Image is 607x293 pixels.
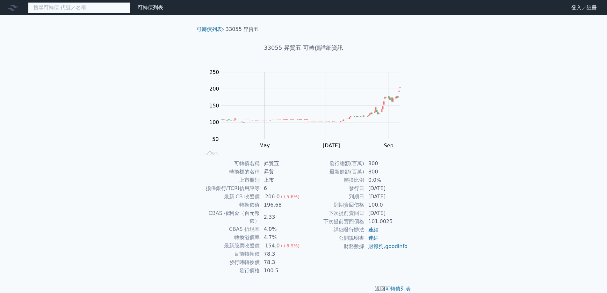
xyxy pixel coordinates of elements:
[209,86,219,92] tspan: 200
[304,234,365,242] td: 公開說明書
[199,233,260,242] td: 轉換溢價率
[264,193,281,201] div: 206.0
[138,4,163,11] a: 可轉債列表
[199,159,260,168] td: 可轉債名稱
[212,136,219,142] tspan: 50
[304,209,365,217] td: 下次提前賣回日
[260,267,304,275] td: 100.5
[199,168,260,176] td: 轉換標的名稱
[199,250,260,258] td: 目前轉換價
[385,243,408,249] a: goodinfo
[199,201,260,209] td: 轉換價值
[260,168,304,176] td: 昇貿
[384,143,394,149] tspan: Sep
[199,267,260,275] td: 發行價格
[28,2,130,13] input: 搜尋可轉債 代號／名稱
[260,184,304,193] td: 6
[365,217,408,226] td: 101.0025
[191,43,416,52] h1: 33055 昇貿五 可轉債詳細資訊
[368,235,379,241] a: 連結
[191,285,416,293] p: 返回
[209,69,219,75] tspan: 250
[197,26,224,33] li: ›
[260,233,304,242] td: 4.7%
[260,225,304,233] td: 4.0%
[197,26,222,32] a: 可轉債列表
[304,242,365,251] td: 財務數據
[260,209,304,225] td: 2.33
[199,176,260,184] td: 上市櫃別
[368,243,384,249] a: 財報狗
[365,159,408,168] td: 800
[365,209,408,217] td: [DATE]
[264,242,281,250] div: 154.0
[260,159,304,168] td: 昇貿五
[304,201,365,209] td: 到期賣回價格
[199,242,260,250] td: 最新股票收盤價
[206,69,410,162] g: Chart
[209,119,219,125] tspan: 100
[304,193,365,201] td: 到期日
[368,227,379,233] a: 連結
[199,209,260,225] td: CBAS 權利金（百元報價）
[260,201,304,209] td: 196.68
[199,258,260,267] td: 發行時轉換價
[365,201,408,209] td: 100.0
[199,184,260,193] td: 擔保銀行/TCRI信用評等
[304,184,365,193] td: 發行日
[304,176,365,184] td: 轉換比例
[260,250,304,258] td: 78.3
[323,143,340,149] tspan: [DATE]
[566,3,602,13] a: 登入／註冊
[365,184,408,193] td: [DATE]
[260,176,304,184] td: 上市
[199,193,260,201] td: 最新 CB 收盤價
[259,143,270,149] tspan: May
[304,168,365,176] td: 最新餘額(百萬)
[365,176,408,184] td: 0.0%
[304,217,365,226] td: 下次提前賣回價格
[385,286,411,292] a: 可轉債列表
[365,193,408,201] td: [DATE]
[304,159,365,168] td: 發行總額(百萬)
[365,168,408,176] td: 800
[304,226,365,234] td: 詳細發行辦法
[199,225,260,233] td: CBAS 折現率
[365,242,408,251] td: ,
[209,103,219,109] tspan: 150
[281,243,300,248] span: (+6.9%)
[260,258,304,267] td: 78.3
[281,194,300,199] span: (+5.6%)
[226,26,259,33] li: 33055 昇貿五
